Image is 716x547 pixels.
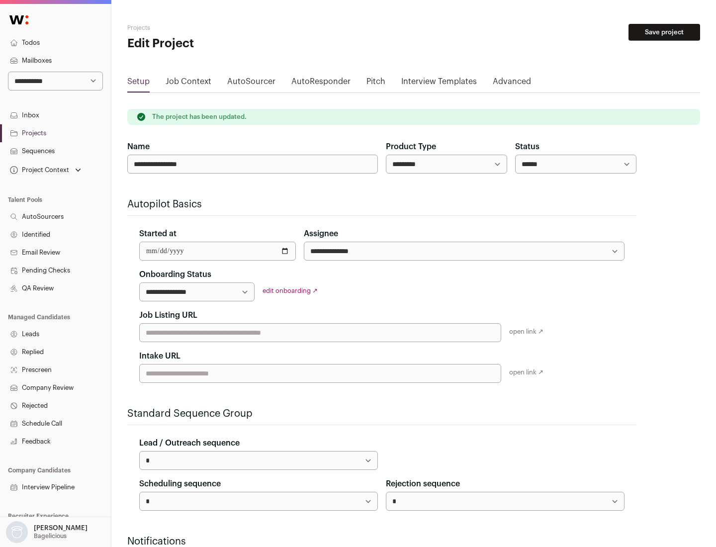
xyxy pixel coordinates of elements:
a: Advanced [493,76,531,91]
button: Open dropdown [8,163,83,177]
h2: Standard Sequence Group [127,407,636,421]
label: Status [515,141,539,153]
p: The project has been updated. [152,113,247,121]
button: Open dropdown [4,521,89,543]
a: edit onboarding ↗ [263,287,318,294]
a: AutoResponder [291,76,351,91]
label: Job Listing URL [139,309,197,321]
label: Product Type [386,141,436,153]
label: Intake URL [139,350,180,362]
label: Scheduling sequence [139,478,221,490]
label: Lead / Outreach sequence [139,437,240,449]
a: Job Context [166,76,211,91]
p: Bagelicious [34,532,67,540]
p: [PERSON_NAME] [34,524,88,532]
label: Assignee [304,228,338,240]
label: Rejection sequence [386,478,460,490]
a: Interview Templates [401,76,477,91]
a: Pitch [366,76,385,91]
button: Save project [628,24,700,41]
h1: Edit Project [127,36,318,52]
div: Project Context [8,166,69,174]
img: nopic.png [6,521,28,543]
h2: Projects [127,24,318,32]
a: Setup [127,76,150,91]
a: AutoSourcer [227,76,275,91]
label: Onboarding Status [139,269,211,280]
label: Started at [139,228,177,240]
h2: Autopilot Basics [127,197,636,211]
label: Name [127,141,150,153]
img: Wellfound [4,10,34,30]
